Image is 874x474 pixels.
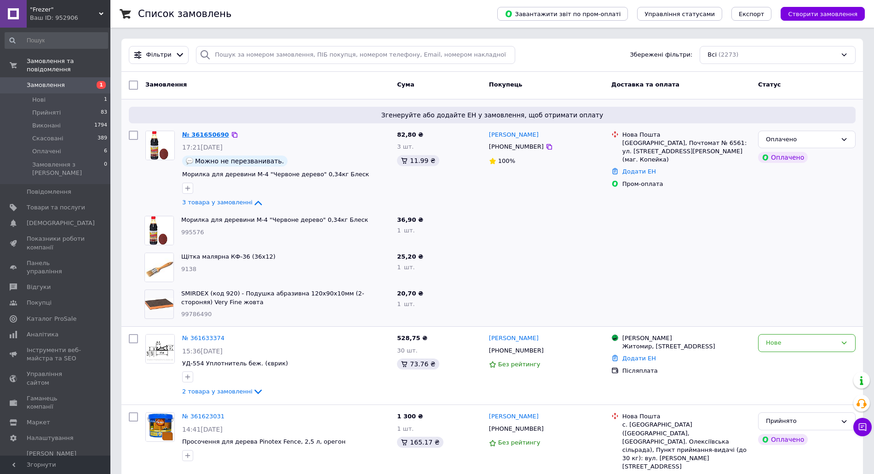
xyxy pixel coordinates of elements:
a: [PERSON_NAME] [489,334,539,343]
span: Замовлення [145,81,187,88]
a: Щітка малярна КФ-36 (36х12) [181,253,276,260]
span: Можно не перезванивать. [195,157,284,165]
span: Повідомлення [27,188,71,196]
div: Прийнято [766,416,837,426]
span: 1 шт. [397,264,414,271]
div: [GEOGRAPHIC_DATA], Почтомат № 6561: ул. [STREET_ADDRESS][PERSON_NAME] (маг. Копейка) [622,139,751,164]
span: 1 шт. [397,227,414,234]
span: Прийняті [32,109,61,117]
span: Замовлення та повідомлення [27,57,110,74]
span: Інструменти веб-майстра та SEO [27,346,85,363]
span: Без рейтингу [498,361,540,368]
span: Управління статусами [644,11,715,17]
a: Додати ЕН [622,355,656,362]
a: Фото товару [145,412,175,442]
div: Оплачено [766,135,837,145]
span: 1794 [94,121,107,130]
span: Статус [758,81,781,88]
div: Оплачено [758,434,808,445]
input: Пошук за номером замовлення, ПІБ покупця, номером телефону, Email, номером накладної [196,46,515,64]
span: Аналітика [27,330,58,339]
div: 165.17 ₴ [397,437,443,448]
a: Морилка для деревини М-4 "Червоне дерево" 0,34кг Блеск [182,171,369,178]
span: 6 [104,147,107,156]
div: Нове [766,338,837,348]
span: Покупці [27,299,52,307]
img: Фото товару [146,413,174,441]
div: Оплачено [758,152,808,163]
div: [PHONE_NUMBER] [487,345,546,357]
span: Нові [32,96,46,104]
div: Нова Пошта [622,412,751,421]
a: 2 товара у замовленні [182,388,264,395]
a: [PERSON_NAME] [489,131,539,139]
span: 36,90 ₴ [397,216,423,223]
span: 30 шт. [397,347,417,354]
a: Додати ЕН [622,168,656,175]
div: [PERSON_NAME] [622,334,751,342]
a: № 361650690 [182,131,229,138]
span: 1 300 ₴ [397,413,423,420]
span: Всі [707,51,717,59]
button: Експорт [731,7,772,21]
span: Створити замовлення [788,11,857,17]
span: (2273) [719,51,738,58]
span: Завантажити звіт по пром-оплаті [505,10,621,18]
img: Фото товару [146,335,174,363]
span: 25,20 ₴ [397,253,423,260]
a: № 361633374 [182,335,224,341]
div: [PHONE_NUMBER] [487,141,546,153]
div: Нова Пошта [622,131,751,139]
span: 528,75 ₴ [397,335,427,341]
span: Скасовані [32,134,63,143]
span: 17:21[DATE] [182,144,223,151]
button: Створити замовлення [781,7,865,21]
a: УД-554 Уплотнитель беж. (єврик) [182,360,288,367]
span: 15:36[DATE] [182,347,223,355]
div: 73.76 ₴ [397,358,439,370]
span: 9138 [181,266,196,272]
span: Без рейтингу [498,439,540,446]
span: 0 [104,161,107,177]
span: [DEMOGRAPHIC_DATA] [27,219,95,227]
a: Морилка для деревини М-4 "Червоне дерево" 0,34кг Блеск [181,216,368,223]
img: Фото товару [145,253,173,282]
span: 20,70 ₴ [397,290,423,297]
span: Згенеруйте або додайте ЕН у замовлення, щоб отримати оплату [132,110,852,120]
span: 1 шт. [397,425,414,432]
span: Каталог ProSale [27,315,76,323]
div: Ваш ID: 952906 [30,14,110,22]
a: SMIRDEX (код 920) - Подушка абразивна 120x90x10мм (2-стороняя) Very Fine жовта [181,290,364,306]
span: Панель управління [27,259,85,276]
span: 1 [104,96,107,104]
a: Фото товару [145,334,175,364]
span: "Frezer" [30,6,99,14]
span: 14:41[DATE] [182,426,223,433]
span: 995576 [181,229,204,236]
span: Гаманець компанії [27,394,85,411]
span: Експорт [739,11,765,17]
button: Чат з покупцем [853,418,872,436]
div: [PHONE_NUMBER] [487,423,546,435]
a: Просочення для дерева Pinotex Fence, 2,5 л, орегон [182,438,345,445]
span: Управління сайтом [27,370,85,387]
span: 2 товара у замовленні [182,388,253,395]
div: 11.99 ₴ [397,155,439,166]
span: Товари та послуги [27,203,85,212]
div: Післяплата [622,367,751,375]
span: 1 шт. [397,301,414,307]
span: Оплачені [32,147,61,156]
img: :speech_balloon: [186,157,193,165]
span: 389 [98,134,107,143]
div: Житомир, [STREET_ADDRESS] [622,342,751,351]
span: Показники роботи компанії [27,235,85,251]
button: Завантажити звіт по пром-оплаті [497,7,628,21]
span: 3 шт. [397,143,414,150]
span: Виконані [32,121,61,130]
span: Маркет [27,418,50,427]
span: 99786490 [181,311,212,318]
a: Фото товару [145,131,175,160]
h1: Список замовлень [138,8,231,19]
a: [PERSON_NAME] [489,412,539,421]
